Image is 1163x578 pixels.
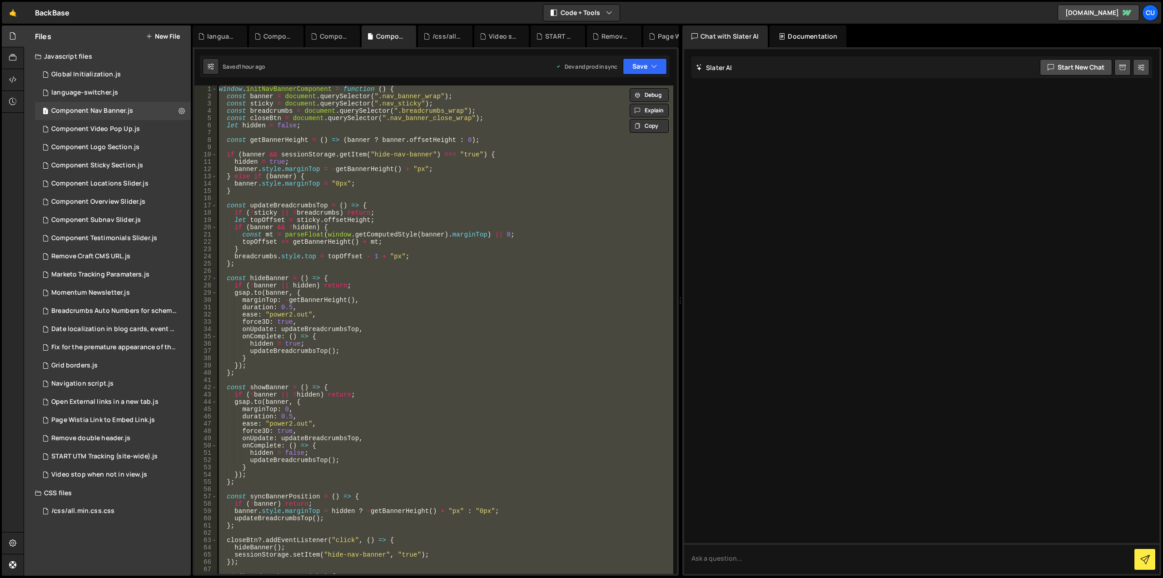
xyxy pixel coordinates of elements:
[194,289,217,297] div: 29
[194,406,217,413] div: 45
[194,318,217,326] div: 33
[24,47,191,65] div: Javascript files
[194,340,217,347] div: 36
[51,362,98,370] div: Grid borders.js
[194,180,217,187] div: 14
[35,175,191,193] div: 16770/48377.js
[194,246,217,253] div: 23
[194,529,217,537] div: 62
[194,377,217,384] div: 41
[658,32,687,41] div: Page Wistia Link to Embed Link.js
[51,343,177,352] div: Fix for the premature appearance of the filter tag.js
[194,413,217,420] div: 46
[194,282,217,289] div: 28
[35,411,191,429] div: 16770/48115.js
[194,158,217,166] div: 11
[194,537,217,544] div: 63
[35,193,191,211] div: 16770/48205.js
[35,120,191,138] div: 16770/48348.js
[194,522,217,529] div: 61
[194,151,217,158] div: 10
[194,166,217,173] div: 12
[51,307,177,315] div: Breadcrumbs Auto Numbers for schema markup.js
[51,416,155,424] div: Page Wistia Link to Embed Link.js
[194,420,217,427] div: 47
[51,143,139,151] div: Component Logo Section.js
[35,502,191,520] div: 16770/45829.css
[146,33,180,40] button: New File
[43,108,48,116] span: 1
[623,58,667,75] button: Save
[194,558,217,566] div: 66
[35,447,191,466] div: 16770/48123.js
[51,216,141,224] div: Component Subnav Slider.js
[194,515,217,522] div: 60
[194,100,217,107] div: 3
[376,32,405,41] div: Component Nav Banner.js
[194,129,217,136] div: 7
[35,65,191,84] div: 16770/48124.js
[35,266,191,284] div: 16770/48157.js
[51,289,130,297] div: Momentum Newsletter.js
[194,275,217,282] div: 27
[51,434,130,442] div: Remove double header.js
[51,161,143,170] div: Component Sticky Section.js
[194,457,217,464] div: 52
[194,115,217,122] div: 5
[51,507,114,515] div: /css/all.min.css.css
[35,156,191,175] div: 16770/48028.js
[2,2,24,24] a: 🤙
[194,391,217,398] div: 43
[1058,5,1139,21] a: [DOMAIN_NAME]
[194,304,217,311] div: 31
[194,93,217,100] div: 2
[194,144,217,151] div: 9
[630,88,669,102] button: Debug
[194,500,217,508] div: 58
[543,5,620,21] button: Code + Tools
[194,202,217,209] div: 17
[35,393,191,411] div: 16770/48078.js
[194,238,217,246] div: 22
[194,493,217,500] div: 57
[35,320,194,338] div: 16770/48029.js
[320,32,349,41] div: Component Video Pop Up.js
[194,551,217,558] div: 65
[194,384,217,391] div: 42
[223,63,265,70] div: Saved
[35,429,191,447] div: 16770/48122.js
[51,70,121,79] div: Global Initialization.js
[35,7,70,18] div: BackBase
[194,369,217,377] div: 40
[194,478,217,486] div: 55
[194,427,217,435] div: 48
[51,271,149,279] div: Marketo Tracking Paramaters.js
[194,333,217,340] div: 35
[35,375,191,393] div: 16770/48120.js
[194,544,217,551] div: 64
[630,119,669,133] button: Copy
[194,362,217,369] div: 39
[35,31,51,41] h2: Files
[35,229,191,247] div: 16770/48197.js
[194,173,217,180] div: 13
[35,247,191,266] div: 16770/48252.js
[35,466,191,484] div: 16770/48121.js
[194,347,217,355] div: 37
[194,311,217,318] div: 32
[194,464,217,471] div: 53
[35,302,194,320] div: 16770/48077.js
[194,209,217,216] div: 18
[194,85,217,93] div: 1
[35,138,191,156] div: 16770/48214.js
[770,25,846,47] div: Documentation
[194,107,217,115] div: 4
[682,25,768,47] div: Chat with Slater AI
[194,326,217,333] div: 34
[51,325,177,333] div: Date localization in blog cards, event cards, etc.js
[51,89,118,97] div: language-switcher.js
[194,253,217,260] div: 24
[35,284,191,302] div: 16770/48166.js
[1040,59,1112,75] button: Start new chat
[194,260,217,267] div: 25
